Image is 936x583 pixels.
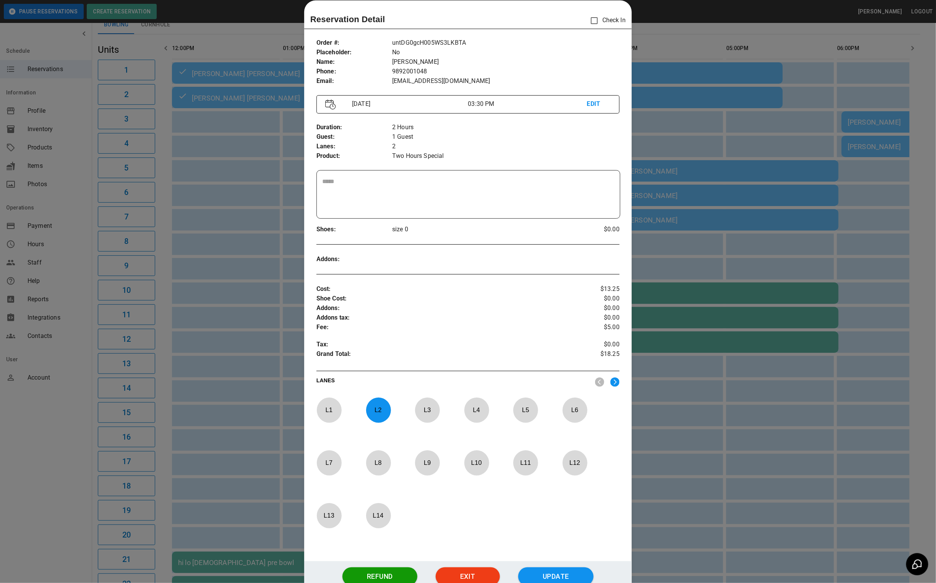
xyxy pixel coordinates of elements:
[569,313,620,323] p: $0.00
[349,99,468,109] p: [DATE]
[310,13,385,26] p: Reservation Detail
[316,349,569,361] p: Grand Total :
[569,340,620,349] p: $0.00
[392,123,620,132] p: 2 Hours
[392,48,620,57] p: No
[316,340,569,349] p: Tax :
[316,151,392,161] p: Product :
[316,67,392,76] p: Phone :
[316,284,569,294] p: Cost :
[610,377,620,387] img: right.svg
[316,454,342,472] p: L 7
[366,507,391,525] p: L 14
[316,48,392,57] p: Placeholder :
[316,304,569,313] p: Addons :
[316,255,392,264] p: Addons :
[316,377,589,387] p: LANES
[392,57,620,67] p: [PERSON_NAME]
[316,38,392,48] p: Order # :
[569,323,620,332] p: $5.00
[569,225,620,234] p: $0.00
[316,401,342,419] p: L 1
[513,401,538,419] p: L 5
[562,454,587,472] p: L 12
[366,401,391,419] p: L 2
[415,401,440,419] p: L 3
[513,454,538,472] p: L 11
[316,132,392,142] p: Guest :
[392,76,620,86] p: [EMAIL_ADDRESS][DOMAIN_NAME]
[392,132,620,142] p: 1 Guest
[468,99,587,109] p: 03:30 PM
[464,401,489,419] p: L 4
[569,349,620,361] p: $18.25
[595,377,604,387] img: nav_left.svg
[392,67,620,76] p: 9892001048
[392,142,620,151] p: 2
[316,225,392,234] p: Shoes :
[586,13,626,29] p: Check In
[464,454,489,472] p: L 10
[316,142,392,151] p: Lanes :
[587,99,611,109] p: EDIT
[569,284,620,294] p: $13.25
[316,294,569,304] p: Shoe Cost :
[316,76,392,86] p: Email :
[316,507,342,525] p: L 13
[569,304,620,313] p: $0.00
[415,454,440,472] p: L 9
[392,225,569,234] p: size 0
[569,294,620,304] p: $0.00
[366,454,391,472] p: L 8
[325,99,336,110] img: Vector
[392,151,620,161] p: Two Hours Special
[316,123,392,132] p: Duration :
[316,313,569,323] p: Addons tax :
[316,323,569,332] p: Fee :
[392,38,620,48] p: untDG0gcH005WS3LKBTA
[316,57,392,67] p: Name :
[562,401,587,419] p: L 6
